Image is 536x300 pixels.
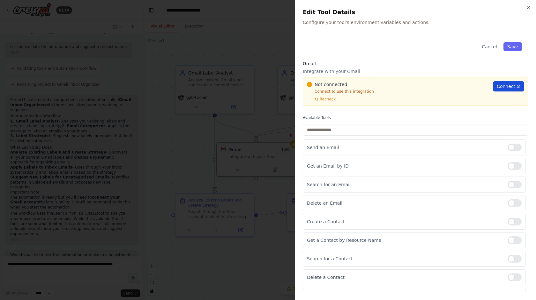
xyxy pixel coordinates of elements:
p: Connect to use this integration [307,89,489,94]
p: Get an Email by ID [307,163,502,169]
span: Not connected [315,81,347,88]
p: Search for an Email [307,181,502,188]
p: Delete an Email [307,200,502,206]
p: Send an Email [307,144,502,151]
p: Get a Contact by Resource Name [307,237,502,243]
h3: Gmail [303,60,528,67]
span: Recheck [320,97,336,102]
button: Cancel [478,42,501,51]
p: Configure your tool's environment variables and actions. [303,19,528,26]
span: Connect [497,83,515,90]
p: Create a Contact [307,218,502,225]
p: Search for a Contact [307,256,502,262]
button: Save [503,42,522,51]
p: Integrate with your Gmail [303,68,528,75]
p: Delete a Contact [307,274,502,280]
label: Available Tools [303,115,528,120]
a: Connect [493,81,524,91]
h2: Edit Tool Details [303,8,528,17]
button: Recheck [307,97,336,102]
